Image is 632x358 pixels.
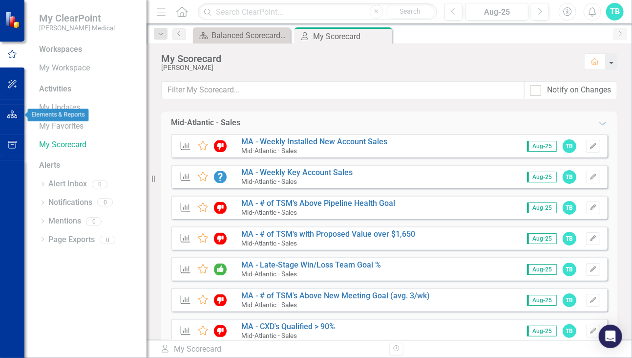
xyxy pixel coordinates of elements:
[241,260,381,269] a: MA - Late-Stage Win/Loss Team Goal %
[599,325,622,348] div: Open Intercom Messenger
[214,325,227,337] img: Below Target
[563,324,576,338] div: TB
[39,102,137,113] a: My Updates
[214,171,227,183] img: No Information
[198,3,437,21] input: Search ClearPoint...
[241,178,297,185] small: Mid-Atlantic - Sales
[171,117,240,129] div: Mid-Atlantic - Sales
[214,264,227,275] img: On or Above Target
[214,294,227,306] img: Below Target
[241,137,387,146] a: MA - Weekly Installed New Account Sales
[527,233,557,244] span: Aug-25
[563,293,576,307] div: TB
[160,344,382,355] div: My Scorecard
[97,199,113,207] div: 0
[39,160,137,171] div: Alerts
[241,291,430,300] a: MA - # of TSM's Above New Meeting Goal (avg. 3/wk)
[241,332,297,339] small: Mid-Atlantic - Sales
[214,202,227,214] img: Below Target
[606,3,624,21] button: TB
[214,140,227,152] img: Below Target
[39,121,137,132] a: My Favorites
[5,11,22,28] img: ClearPoint Strategy
[313,30,390,43] div: My Scorecard
[211,29,288,42] div: Balanced Scorecard Welcome Page
[48,234,95,246] a: Page Exports
[86,217,102,225] div: 0
[469,6,525,18] div: Aug-25
[241,301,297,309] small: Mid-Atlantic - Sales
[547,85,611,96] div: Notify on Changes
[214,233,227,245] img: Below Target
[28,109,89,121] div: Elements & Reports
[241,239,297,247] small: Mid-Atlantic - Sales
[161,81,525,99] input: Filter My Scorecard...
[563,170,576,184] div: TB
[527,141,557,152] span: Aug-25
[39,84,137,95] div: Activities
[527,172,557,182] span: Aug-25
[527,264,557,275] span: Aug-25
[241,322,335,331] a: MA - CXD's Qualified > 90%
[92,180,107,188] div: 0
[48,197,92,208] a: Notifications
[39,24,115,32] small: [PERSON_NAME] Medical
[563,139,576,153] div: TB
[465,3,528,21] button: Aug-25
[563,232,576,246] div: TB
[48,179,87,190] a: Alert Inbox
[241,270,297,278] small: Mid-Atlantic - Sales
[386,5,435,19] button: Search
[241,229,415,239] a: MA - # of TSM's with Proposed Value over $1,650
[100,236,115,244] div: 0
[241,147,297,155] small: Mid-Atlantic - Sales
[39,12,115,24] span: My ClearPoint
[48,216,81,227] a: Mentions
[241,199,395,208] a: MA - # of TSM's Above Pipeline Health Goal
[161,53,574,64] div: My Scorecard
[195,29,288,42] a: Balanced Scorecard Welcome Page
[39,139,137,151] a: My Scorecard
[241,168,353,177] a: MA - Weekly Key Account Sales
[563,201,576,215] div: TB
[400,7,421,15] span: Search
[527,202,557,213] span: Aug-25
[241,208,297,216] small: Mid-Atlantic - Sales
[563,263,576,276] div: TB
[527,326,557,336] span: Aug-25
[161,64,574,71] div: [PERSON_NAME]
[39,44,82,55] div: Workspaces
[527,295,557,306] span: Aug-25
[39,63,137,74] a: My Workspace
